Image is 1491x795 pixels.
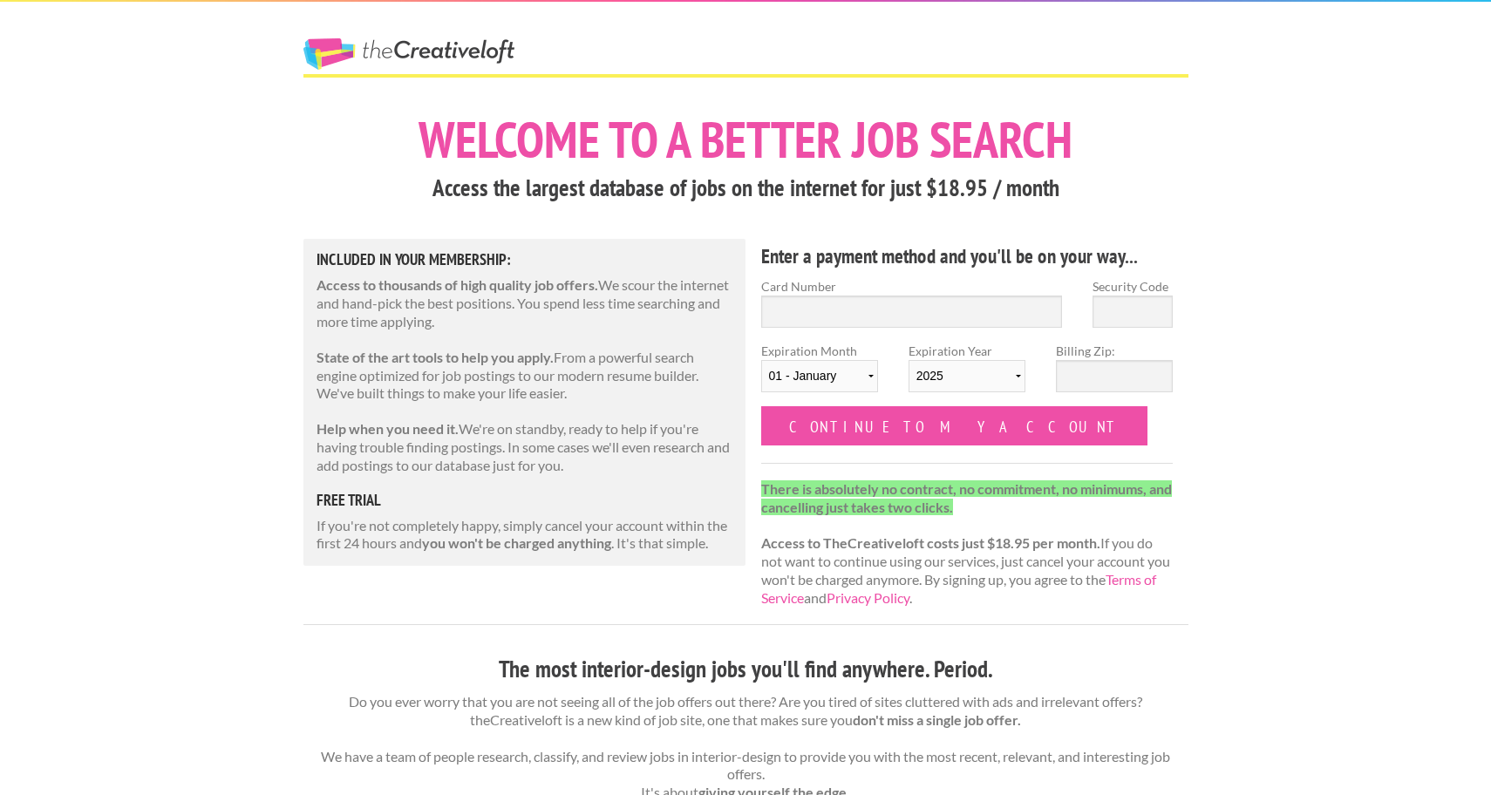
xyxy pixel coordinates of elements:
p: We're on standby, ready to help if you're having trouble finding postings. In some cases we'll ev... [317,420,733,474]
label: Card Number [761,277,1063,296]
a: Terms of Service [761,571,1156,606]
label: Expiration Year [909,342,1025,406]
select: Expiration Month [761,360,878,392]
h5: Included in Your Membership: [317,252,733,268]
strong: you won't be charged anything [422,534,611,551]
p: If you're not completely happy, simply cancel your account within the first 24 hours and . It's t... [317,517,733,554]
p: If you do not want to continue using our services, just cancel your account you won't be charged ... [761,480,1174,608]
strong: Help when you need it. [317,420,459,437]
label: Expiration Month [761,342,878,406]
strong: Access to TheCreativeloft costs just $18.95 per month. [761,534,1100,551]
strong: State of the art tools to help you apply. [317,349,554,365]
a: Privacy Policy [827,589,909,606]
h1: Welcome to a better job search [303,114,1188,165]
select: Expiration Year [909,360,1025,392]
label: Security Code [1093,277,1173,296]
strong: don't miss a single job offer. [853,711,1021,728]
a: The Creative Loft [303,38,514,70]
h4: Enter a payment method and you'll be on your way... [761,242,1174,270]
strong: There is absolutely no contract, no commitment, no minimums, and cancelling just takes two clicks. [761,480,1172,515]
h5: free trial [317,493,733,508]
input: Continue to my account [761,406,1148,445]
strong: Access to thousands of high quality job offers. [317,276,598,293]
label: Billing Zip: [1056,342,1173,360]
p: We scour the internet and hand-pick the best positions. You spend less time searching and more ti... [317,276,733,330]
h3: The most interior-design jobs you'll find anywhere. Period. [303,653,1188,686]
h3: Access the largest database of jobs on the internet for just $18.95 / month [303,172,1188,205]
p: From a powerful search engine optimized for job postings to our modern resume builder. We've buil... [317,349,733,403]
